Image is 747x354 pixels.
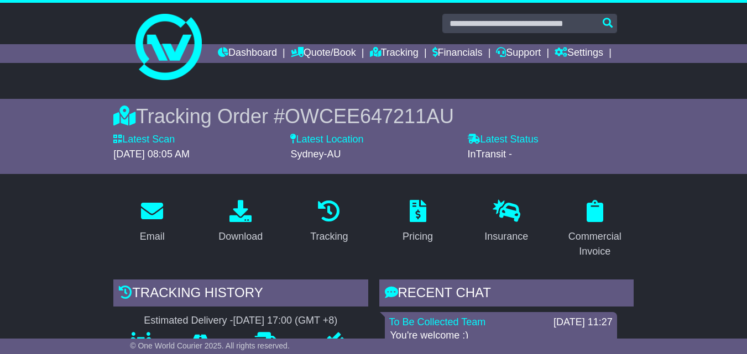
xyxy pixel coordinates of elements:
a: Tracking [370,44,419,63]
div: Pricing [403,229,433,244]
a: Dashboard [218,44,277,63]
span: © One World Courier 2025. All rights reserved. [130,341,290,350]
label: Latest Status [468,134,539,146]
label: Latest Location [290,134,363,146]
div: [DATE] 17:00 (GMT +8) [233,315,337,327]
a: Insurance [477,196,535,248]
a: Tracking [303,196,355,248]
label: Latest Scan [113,134,175,146]
a: Quote/Book [291,44,356,63]
a: Commercial Invoice [556,196,634,263]
div: [DATE] 11:27 [553,316,613,329]
a: Download [211,196,270,248]
a: Financials [432,44,483,63]
div: Email [140,229,165,244]
a: Support [496,44,541,63]
div: Tracking [310,229,348,244]
a: Pricing [395,196,440,248]
div: Estimated Delivery - [113,315,368,327]
div: Tracking history [113,279,368,309]
div: RECENT CHAT [379,279,634,309]
span: Sydney-AU [290,149,341,160]
a: Settings [555,44,603,63]
span: OWCEE647211AU [285,105,454,128]
div: Tracking Order # [113,104,634,128]
div: Commercial Invoice [563,229,626,259]
div: Download [218,229,263,244]
p: You're welcome :) [390,330,612,342]
span: InTransit - [468,149,512,160]
a: To Be Collected Team [389,316,486,327]
a: Email [133,196,172,248]
div: Insurance [484,229,528,244]
span: [DATE] 08:05 AM [113,149,190,160]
